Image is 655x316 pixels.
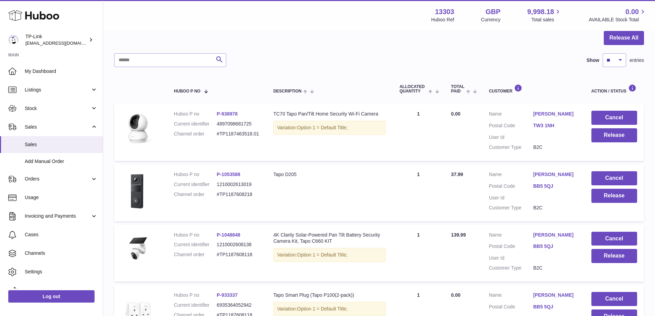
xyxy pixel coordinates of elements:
[121,111,155,145] img: TC70_Overview__01_large_1600141473597r.png
[297,125,348,130] span: Option 1 = Default Title;
[625,7,639,17] span: 0.00
[217,292,238,298] a: P-933337
[489,232,533,240] dt: Name
[451,292,460,298] span: 0.00
[174,232,217,238] dt: Huboo P no
[489,171,533,179] dt: Name
[8,290,95,303] a: Log out
[533,232,578,238] a: [PERSON_NAME]
[25,124,90,130] span: Sales
[489,144,533,151] dt: Customer Type
[174,171,217,178] dt: Huboo P no
[25,158,98,165] span: Add Manual Order
[174,131,217,137] dt: Channel order
[604,31,644,45] button: Release All
[174,292,217,298] dt: Huboo P no
[217,302,260,308] dd: 6935364052942
[25,87,90,93] span: Listings
[393,104,444,161] td: 1
[587,57,599,64] label: Show
[217,181,260,188] dd: 1210002613019
[489,122,533,131] dt: Postal Code
[393,225,444,282] td: 1
[485,7,500,17] strong: GBP
[25,33,87,46] div: TP-Link
[451,172,463,177] span: 37.99
[489,195,533,201] dt: User Id
[273,302,386,316] div: Variation:
[273,232,386,245] div: 4K Clarity Solar-Powered Pan Tilt Battery Security Camera Kit, Tapo C660 KIT
[431,17,454,23] div: Huboo Ref
[533,205,578,211] dd: B2C
[174,89,200,94] span: Huboo P no
[451,111,460,117] span: 0.00
[533,292,578,298] a: [PERSON_NAME]
[591,232,637,246] button: Cancel
[273,121,386,135] div: Variation:
[533,111,578,117] a: [PERSON_NAME]
[591,292,637,306] button: Cancel
[591,128,637,142] button: Release
[273,171,386,178] div: Tapo D205
[527,7,554,17] span: 9,998.18
[25,40,101,46] span: [EMAIL_ADDRESS][DOMAIN_NAME]
[25,176,90,182] span: Orders
[25,213,90,219] span: Invoicing and Payments
[589,7,647,23] a: 0.00 AVAILABLE Stock Total
[591,249,637,263] button: Release
[393,164,444,221] td: 1
[25,194,98,201] span: Usage
[297,252,348,258] span: Option 1 = Default Title;
[489,265,533,271] dt: Customer Type
[489,183,533,191] dt: Postal Code
[25,68,98,75] span: My Dashboard
[533,122,578,129] a: TW3 1NH
[217,121,260,127] dd: 4897098681725
[217,111,238,117] a: P-938978
[174,111,217,117] dt: Huboo P no
[273,248,386,262] div: Variation:
[630,57,644,64] span: entries
[481,17,501,23] div: Currency
[121,232,155,266] img: Tapo_C660_KIT_EU_1.0_overview_01_large_20250408025139g.jpg
[533,171,578,178] a: [PERSON_NAME]
[217,251,260,258] dd: #TP1187608118
[25,231,98,238] span: Cases
[174,191,217,198] dt: Channel order
[273,89,302,94] span: Description
[533,304,578,310] a: BB5 5QJ
[174,121,217,127] dt: Current identifier
[489,84,578,94] div: Customer
[489,304,533,312] dt: Postal Code
[489,205,533,211] dt: Customer Type
[489,292,533,300] dt: Name
[533,183,578,189] a: BB5 5QJ
[217,131,260,137] dd: #TP1187463518.01
[25,141,98,148] span: Sales
[217,191,260,198] dd: #TP1187608218
[217,241,260,248] dd: 1210002608138
[591,84,637,94] div: Action / Status
[400,85,427,94] span: ALLOCATED Quantity
[25,269,98,275] span: Settings
[174,302,217,308] dt: Current identifier
[489,255,533,261] dt: User Id
[25,287,98,294] span: Returns
[451,232,466,238] span: 139.99
[174,181,217,188] dt: Current identifier
[591,189,637,203] button: Release
[489,111,533,119] dt: Name
[589,17,647,23] span: AVAILABLE Stock Total
[217,172,240,177] a: P-1053588
[273,111,386,117] div: TC70 Tapo Pan/Tilt Home Security Wi-Fi Camera
[25,105,90,112] span: Stock
[591,171,637,185] button: Cancel
[591,111,637,125] button: Cancel
[531,17,562,23] span: Total sales
[533,265,578,271] dd: B2C
[297,306,348,312] span: Option 1 = Default Title;
[451,85,465,94] span: Total paid
[25,250,98,257] span: Channels
[489,134,533,141] dt: User Id
[8,35,19,45] img: gaby.chen@tp-link.com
